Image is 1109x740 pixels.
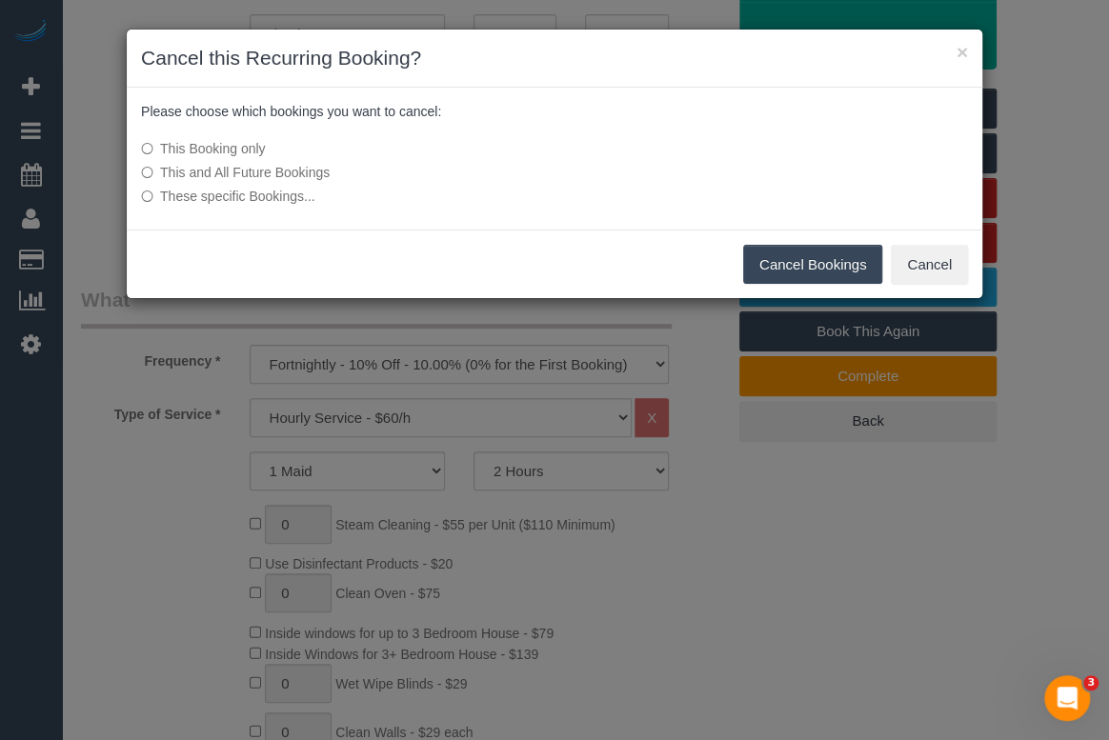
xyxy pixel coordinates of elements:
[1044,675,1090,721] iframe: Intercom live chat
[141,167,153,179] input: This and All Future Bookings
[891,245,968,285] button: Cancel
[957,42,968,62] button: ×
[141,44,968,72] h3: Cancel this Recurring Booking?
[141,163,683,182] label: This and All Future Bookings
[141,139,683,158] label: This Booking only
[141,143,153,155] input: This Booking only
[141,187,683,206] label: These specific Bookings...
[141,102,968,121] p: Please choose which bookings you want to cancel:
[743,245,883,285] button: Cancel Bookings
[1083,675,1099,690] span: 3
[141,190,153,203] input: These specific Bookings...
